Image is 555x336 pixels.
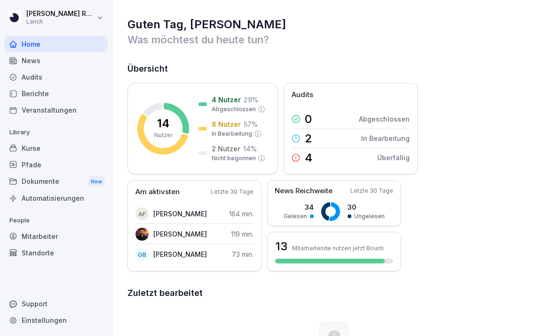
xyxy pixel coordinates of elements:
p: 14 % [243,144,257,154]
a: Berichte [5,85,107,102]
h2: Zuletzt bearbeitet [127,287,541,300]
div: New [88,176,104,187]
a: Kurse [5,140,107,156]
p: [PERSON_NAME] [153,229,207,239]
div: Support [5,295,107,312]
p: Lanch [26,18,95,25]
p: 119 min. [231,229,254,239]
h1: Guten Tag, [PERSON_NAME] [127,17,541,32]
p: Letzte 30 Tage [350,187,393,195]
p: News Reichweite [275,186,333,197]
p: In Bearbeitung [212,130,252,138]
p: People [5,213,107,228]
p: Was möchtest du heute tun? [127,32,541,47]
p: Library [5,125,107,140]
p: Letzte 30 Tage [211,188,254,196]
a: Automatisierungen [5,190,107,206]
p: 34 [284,202,314,212]
p: 164 min. [229,209,254,219]
p: 2 [305,133,312,144]
p: 8 Nutzer [212,119,241,129]
p: Ungelesen [354,212,385,221]
p: [PERSON_NAME] [153,209,207,219]
p: [PERSON_NAME] Renner [26,10,95,18]
h2: Übersicht [127,62,541,75]
div: GB [135,248,149,261]
p: 14 [157,118,169,129]
a: DokumenteNew [5,173,107,190]
p: Am aktivsten [135,187,180,197]
a: Audits [5,69,107,85]
p: 30 [348,202,385,212]
p: Nutzer [154,131,173,139]
p: 4 Nutzer [212,95,241,105]
a: Pfade [5,156,107,173]
a: Veranstaltungen [5,102,107,118]
div: Dokumente [5,173,107,190]
a: Standorte [5,245,107,261]
p: 4 [305,152,312,164]
a: Home [5,36,107,52]
div: AF [135,207,149,221]
p: In Bearbeitung [361,133,410,143]
p: 29 % [244,95,258,105]
p: 0 [305,114,312,125]
p: 73 min. [232,249,254,259]
a: Einstellungen [5,312,107,328]
p: 57 % [244,119,258,129]
p: Gelesen [284,212,307,221]
img: kwjack37i7lkdya029ocrhcd.png [135,228,149,241]
p: Mitarbeitende nutzen jetzt Bounti [292,245,384,252]
p: Abgeschlossen [212,105,256,114]
p: Abgeschlossen [359,114,410,124]
a: Mitarbeiter [5,228,107,245]
p: 2 Nutzer [212,144,240,154]
a: News [5,52,107,69]
p: [PERSON_NAME] [153,249,207,259]
p: Audits [292,90,313,100]
p: Überfällig [377,153,410,163]
p: Nicht begonnen [212,154,256,163]
h3: 13 [275,238,287,254]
